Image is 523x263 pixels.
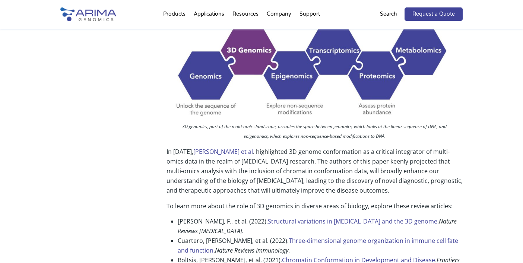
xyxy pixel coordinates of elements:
[167,147,463,201] p: In [DATE], . highlighted 3D genome conformation as a critical integrator of multi-omics data in t...
[215,246,288,254] i: Nature Reviews Immunology
[380,9,397,19] p: Search
[193,148,253,156] a: [PERSON_NAME] et al
[60,7,116,21] img: Arima-Genomics-logo
[178,217,457,235] i: Nature Reviews [MEDICAL_DATA].
[268,217,437,225] a: Structural variations in [MEDICAL_DATA] and the 3D genome
[405,7,463,21] a: Request a Quote
[178,236,463,255] li: Cuartero, [PERSON_NAME], et al. (2022). . .
[167,201,463,211] p: To learn more about the role of 3D genomics in diverse areas of biology, explore these review art...
[178,237,458,254] a: Three-dimensional genome organization in immune cell fate and function
[172,122,457,143] p: 3D genomics, part of the multi-omics landscape, occupies the space between genomics, which looks ...
[178,216,463,236] li: [PERSON_NAME], F., et al. (2022). .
